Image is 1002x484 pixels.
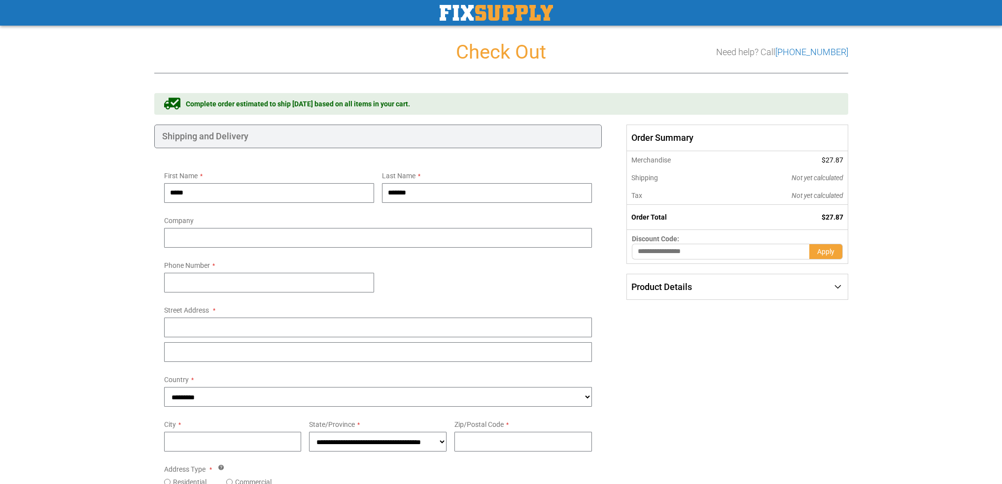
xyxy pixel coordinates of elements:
span: Last Name [382,172,415,180]
span: Street Address [164,306,209,314]
span: Apply [817,248,834,256]
span: $27.87 [822,213,843,221]
button: Apply [809,244,843,259]
span: Country [164,376,189,384]
th: Tax [627,187,725,205]
span: Order Summary [626,125,848,151]
span: City [164,420,176,428]
span: Phone Number [164,261,210,269]
h1: Check Out [154,41,848,63]
span: Not yet calculated [792,174,843,182]
span: Not yet calculated [792,192,843,199]
span: Product Details [631,282,692,292]
a: store logo [440,5,553,21]
strong: Order Total [631,213,667,221]
img: Fix Industrial Supply [440,5,553,21]
span: State/Province [309,420,355,428]
span: First Name [164,172,198,180]
span: Company [164,217,194,225]
a: [PHONE_NUMBER] [775,47,848,57]
span: Complete order estimated to ship [DATE] based on all items in your cart. [186,99,410,109]
th: Merchandise [627,151,725,169]
span: Zip/Postal Code [454,420,504,428]
h3: Need help? Call [716,47,848,57]
span: Address Type [164,465,206,473]
span: $27.87 [822,156,843,164]
span: Shipping [631,174,658,182]
div: Shipping and Delivery [154,125,602,148]
span: Discount Code: [632,235,679,243]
